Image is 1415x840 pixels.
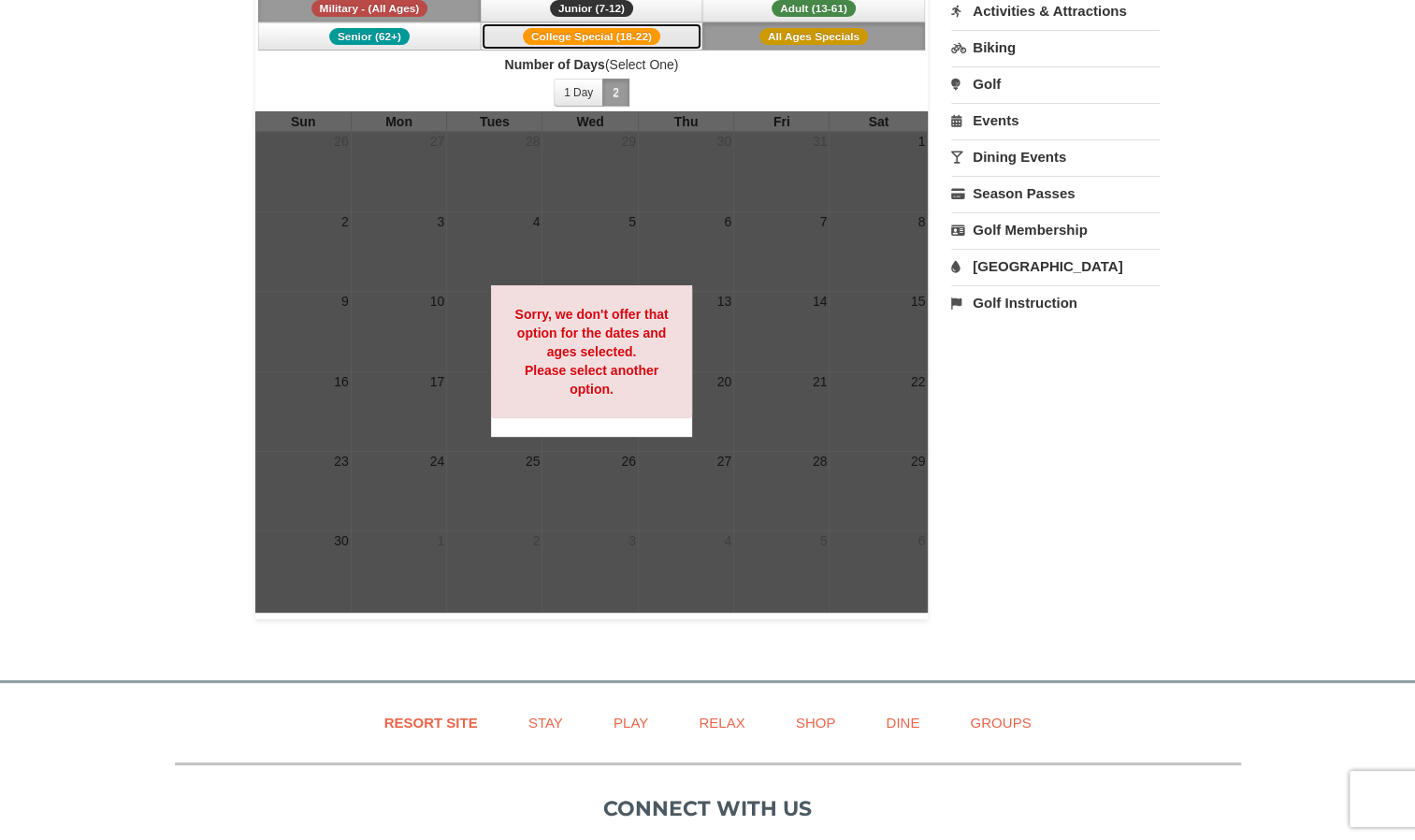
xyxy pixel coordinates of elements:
button: College Special (18-22) [481,22,703,51]
p: Connect with us [175,793,1241,824]
button: 2 [602,79,629,107]
a: Biking [951,30,1160,65]
a: Shop [772,702,859,744]
a: Golf Membership [951,212,1160,247]
a: Dining Events [951,139,1160,174]
a: Stay [505,702,586,744]
a: Resort Site [361,702,501,744]
span: Senior (62+) [329,28,410,45]
a: Golf Instruction [951,285,1160,320]
span: All Ages Specials [759,28,868,45]
a: Dine [862,702,943,744]
a: Events [951,103,1160,138]
button: 1 Day [554,79,603,107]
a: Play [590,702,671,744]
a: Relax [675,702,768,744]
a: [GEOGRAPHIC_DATA] [951,249,1160,283]
a: Golf [951,66,1160,101]
strong: Sorry, we don't offer that option for the dates and ages selected. Please select another option. [514,307,668,397]
a: Groups [946,702,1054,744]
span: College Special (18-22) [523,28,660,45]
button: All Ages Specials [702,22,925,51]
a: Season Passes [951,176,1160,210]
button: Senior (62+) [258,22,481,51]
label: (Select One) [255,55,929,74]
strong: Number of Days [504,57,604,72]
